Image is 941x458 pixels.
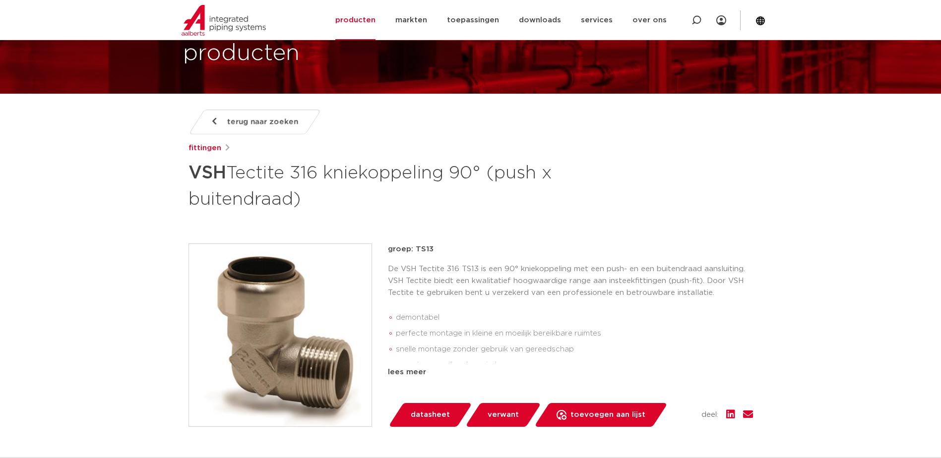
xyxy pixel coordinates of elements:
[388,403,472,427] a: datasheet
[396,357,753,373] li: voorzien van alle relevante keuren
[183,38,300,69] h1: producten
[396,310,753,326] li: demontabel
[188,142,221,154] a: fittingen
[396,342,753,357] li: snelle montage zonder gebruik van gereedschap
[701,409,718,421] span: deel:
[388,263,753,299] p: De VSH Tectite 316 TS13 is een 90° kniekoppeling met een push- en een buitendraad aansluiting. VS...
[570,407,645,423] span: toevoegen aan lijst
[411,407,450,423] span: datasheet
[388,366,753,378] div: lees meer
[188,158,561,212] h1: Tectite 316 kniekoppeling 90° (push x buitendraad)
[396,326,753,342] li: perfecte montage in kleine en moeilijk bereikbare ruimtes
[188,110,321,134] a: terug naar zoeken
[189,244,372,426] img: Product Image for VSH Tectite 316 kniekoppeling 90° (push x buitendraad)
[188,164,226,182] strong: VSH
[465,403,541,427] a: verwant
[388,243,753,255] p: groep: TS13
[488,407,519,423] span: verwant
[227,114,298,130] span: terug naar zoeken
